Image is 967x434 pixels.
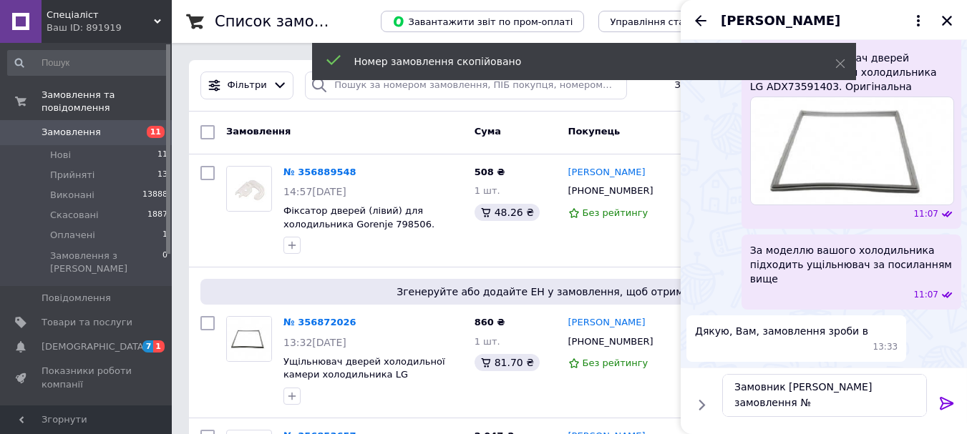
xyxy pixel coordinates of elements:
[283,167,356,177] a: № 356889548
[750,97,954,205] img: Ущільнювач дверей холодильної ...
[721,11,927,30] button: [PERSON_NAME]
[283,356,445,407] a: Ущільнювач дверей холодильної камери холодильника LG ADX73591403. Оригінальна запчастина
[147,209,167,222] span: 1887
[475,317,505,327] span: 860 ₴
[42,316,132,329] span: Товари та послуги
[162,229,167,242] span: 1
[42,340,147,353] span: [DEMOGRAPHIC_DATA]
[721,11,840,30] span: [PERSON_NAME]
[283,317,356,327] a: № 356872026
[692,12,709,29] button: Назад
[42,89,172,114] span: Замовлення та повідомлення
[692,395,711,414] button: Показати кнопки
[722,374,927,417] textarea: Замовник [PERSON_NAME] замовлення №
[47,21,172,34] div: Ваш ID: 891919
[568,126,621,137] span: Покупець
[153,340,165,352] span: 1
[598,11,731,32] button: Управління статусами
[938,12,956,29] button: Закрити
[695,324,868,338] span: Дякую, Вам, замовлення зроби в
[873,341,898,353] span: 13:33 12.08.2025
[913,289,938,301] span: 11:07 12.08.2025
[42,292,111,305] span: Повідомлення
[147,126,165,138] span: 11
[142,189,167,202] span: 13888
[50,169,94,182] span: Прийняті
[206,285,933,299] span: Згенеруйте або додайте ЕН у замовлення, щоб отримати оплату
[565,332,656,351] div: [PHONE_NUMBER]
[475,126,501,137] span: Cума
[583,357,648,368] span: Без рейтингу
[50,149,71,162] span: Нові
[226,126,291,137] span: Замовлення
[475,204,540,221] div: 48.26 ₴
[305,71,626,99] input: Пошук за номером замовлення, ПІБ покупця, номером телефону, Email, номером накладної
[381,11,584,32] button: Завантажити звіт по пром-оплаті
[50,189,94,202] span: Виконані
[750,243,953,286] span: За моделлю вашого холодильника підходить ущільнювач за посиланням вище
[50,229,95,242] span: Оплачені
[157,149,167,162] span: 11
[354,54,800,69] div: Номер замовлення скопійовано
[283,205,434,242] a: Фіксатор дверей (лівий) для холодильника Gorenje 798506. Оригінальна запчастина
[568,166,646,179] a: [PERSON_NAME]
[142,340,154,352] span: 7
[42,365,132,390] span: Показники роботи компанії
[50,209,99,222] span: Скасовані
[475,336,500,347] span: 1 шт.
[565,182,656,200] div: [PHONE_NUMBER]
[283,337,346,348] span: 13:32[DATE]
[47,9,154,21] span: Спеціаліст
[610,16,719,27] span: Управління статусами
[228,79,267,92] span: Фільтри
[913,208,938,220] span: 11:07 12.08.2025
[215,13,360,30] h1: Список замовлень
[475,185,500,196] span: 1 шт.
[42,126,101,139] span: Замовлення
[392,15,573,28] span: Завантажити звіт по пром-оплаті
[674,79,772,92] span: Збережені фільтри:
[568,316,646,330] a: [PERSON_NAME]
[50,250,162,275] span: Замовлення з [PERSON_NAME]
[162,250,167,275] span: 0
[475,354,540,371] div: 81.70 ₴
[227,317,271,361] img: Фото товару
[475,167,505,177] span: 508 ₴
[226,316,272,362] a: Фото товару
[583,207,648,218] span: Без рейтингу
[283,186,346,197] span: 14:57[DATE]
[157,169,167,182] span: 13
[7,50,169,76] input: Пошук
[228,167,271,211] img: Фото товару
[42,403,132,428] span: Панель управління
[226,166,272,212] a: Фото товару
